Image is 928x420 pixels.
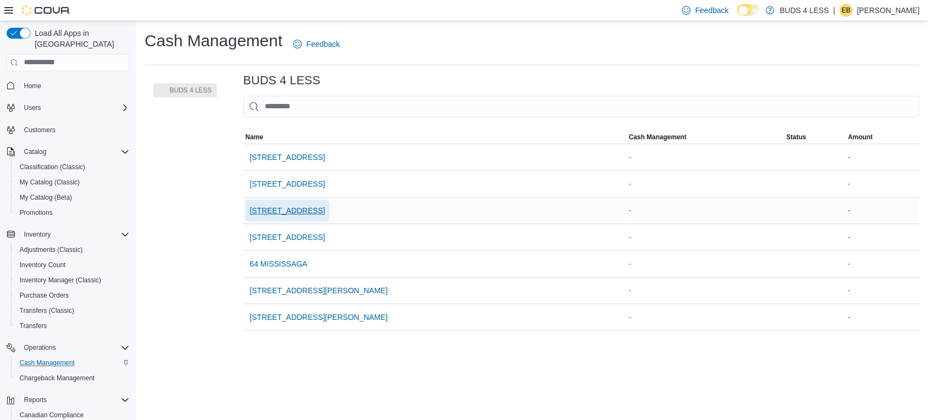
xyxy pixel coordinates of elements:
[2,78,134,94] button: Home
[306,39,339,50] span: Feedback
[20,359,74,367] span: Cash Management
[245,253,312,275] button: 64 MISSISSAGA
[846,204,919,217] div: -
[245,133,263,141] span: Name
[20,163,85,171] span: Classification (Classic)
[24,82,41,90] span: Home
[24,147,46,156] span: Catalog
[626,151,784,164] div: -
[15,206,129,219] span: Promotions
[245,226,329,248] button: [STREET_ADDRESS]
[11,190,134,205] button: My Catalog (Beta)
[250,258,307,269] span: 64 MISSISSAGA
[24,126,55,134] span: Customers
[2,340,134,355] button: Operations
[15,319,129,332] span: Transfers
[24,103,41,112] span: Users
[2,100,134,115] button: Users
[20,123,60,137] a: Customers
[628,133,686,141] span: Cash Management
[15,319,51,332] a: Transfers
[24,396,47,404] span: Reports
[695,5,728,16] span: Feedback
[145,30,282,52] h1: Cash Management
[15,289,73,302] a: Purchase Orders
[20,178,80,187] span: My Catalog (Classic)
[15,258,70,271] a: Inventory Count
[20,276,101,285] span: Inventory Manager (Classic)
[15,274,129,287] span: Inventory Manager (Classic)
[20,306,74,315] span: Transfers (Classic)
[626,257,784,270] div: -
[20,291,69,300] span: Purchase Orders
[243,74,320,87] h3: BUDS 4 LESS
[626,131,784,144] button: Cash Management
[2,392,134,407] button: Reports
[839,4,852,17] div: Elisabeth Brown
[20,393,129,406] span: Reports
[250,285,388,296] span: [STREET_ADDRESS][PERSON_NAME]
[20,322,47,330] span: Transfers
[11,370,134,386] button: Chargeback Management
[20,261,66,269] span: Inventory Count
[857,4,919,17] p: [PERSON_NAME]
[20,341,129,354] span: Operations
[20,101,45,114] button: Users
[20,79,129,92] span: Home
[626,311,784,324] div: -
[250,152,325,163] span: [STREET_ADDRESS]
[11,205,134,220] button: Promotions
[20,228,129,241] span: Inventory
[15,356,79,369] a: Cash Management
[846,284,919,297] div: -
[24,230,51,239] span: Inventory
[20,145,129,158] span: Catalog
[15,289,129,302] span: Purchase Orders
[15,206,57,219] a: Promotions
[20,193,72,202] span: My Catalog (Beta)
[15,356,129,369] span: Cash Management
[20,79,46,92] a: Home
[20,228,55,241] button: Inventory
[2,144,134,159] button: Catalog
[11,303,134,318] button: Transfers (Classic)
[15,191,77,204] a: My Catalog (Beta)
[22,5,71,16] img: Cova
[243,96,919,118] input: This is a search bar. As you type, the results lower in the page will automatically filter.
[250,312,388,323] span: [STREET_ADDRESS][PERSON_NAME]
[833,4,835,17] p: |
[20,374,95,382] span: Chargeback Management
[626,231,784,244] div: -
[245,200,329,221] button: [STREET_ADDRESS]
[20,245,83,254] span: Adjustments (Classic)
[15,176,84,189] a: My Catalog (Classic)
[20,411,84,419] span: Canadian Compliance
[245,280,392,301] button: [STREET_ADDRESS][PERSON_NAME]
[30,28,129,50] span: Load All Apps in [GEOGRAPHIC_DATA]
[15,160,129,174] span: Classification (Classic)
[243,131,626,144] button: Name
[846,177,919,190] div: -
[289,33,344,55] a: Feedback
[20,101,129,114] span: Users
[11,318,134,333] button: Transfers
[737,4,760,16] input: Dark Mode
[245,146,329,168] button: [STREET_ADDRESS]
[15,258,129,271] span: Inventory Count
[780,4,829,17] p: BUDS 4 LESS
[2,122,134,138] button: Customers
[20,341,60,354] button: Operations
[626,177,784,190] div: -
[15,191,129,204] span: My Catalog (Beta)
[846,151,919,164] div: -
[15,372,99,385] a: Chargeback Management
[24,343,56,352] span: Operations
[245,306,392,328] button: [STREET_ADDRESS][PERSON_NAME]
[15,243,87,256] a: Adjustments (Classic)
[11,273,134,288] button: Inventory Manager (Classic)
[11,257,134,273] button: Inventory Count
[15,160,90,174] a: Classification (Classic)
[250,205,325,216] span: [STREET_ADDRESS]
[15,304,129,317] span: Transfers (Classic)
